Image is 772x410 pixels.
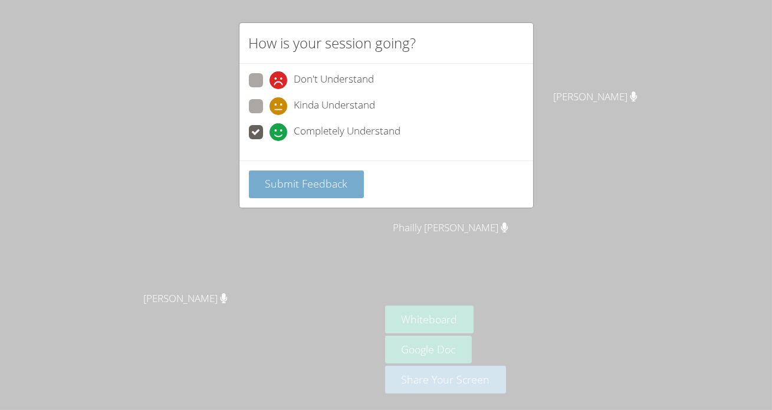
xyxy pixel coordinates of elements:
[294,123,401,141] span: Completely Understand
[249,170,364,198] button: Submit Feedback
[249,32,416,54] h2: How is your session going?
[265,176,347,191] span: Submit Feedback
[294,97,376,115] span: Kinda Understand
[294,71,374,89] span: Don't Understand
